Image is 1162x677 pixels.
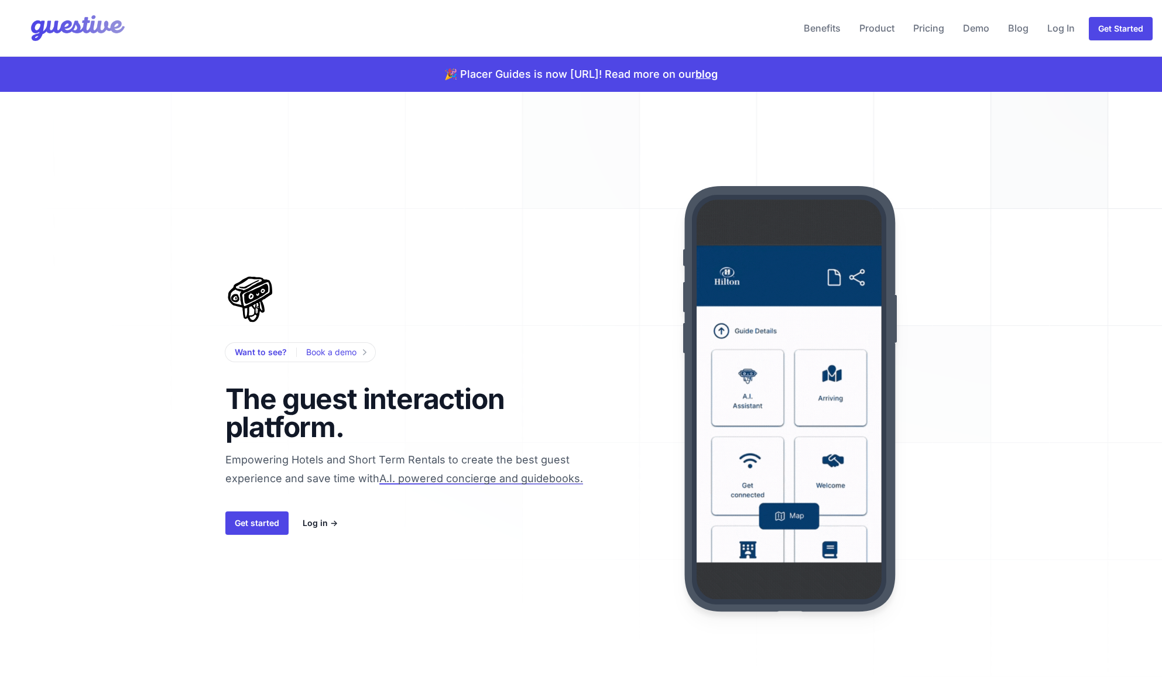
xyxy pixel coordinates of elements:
a: blog [695,68,718,80]
p: 🎉 Placer Guides is now [URL]! Read more on our [444,66,718,83]
a: Get started [225,511,289,535]
a: Get Started [1089,17,1153,40]
a: Book a demo [306,345,366,359]
img: Your Company [9,5,128,51]
a: Demo [958,14,994,42]
a: Product [855,14,899,42]
a: Log in → [303,516,338,530]
span: A.I. powered concierge and guidebooks. [379,472,583,484]
h1: The guest interaction platform. [225,385,525,441]
span: Empowering Hotels and Short Term Rentals to create the best guest experience and save time with [225,453,619,535]
a: Benefits [799,14,845,42]
a: Log In [1043,14,1079,42]
a: Pricing [909,14,949,42]
a: Blog [1003,14,1033,42]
